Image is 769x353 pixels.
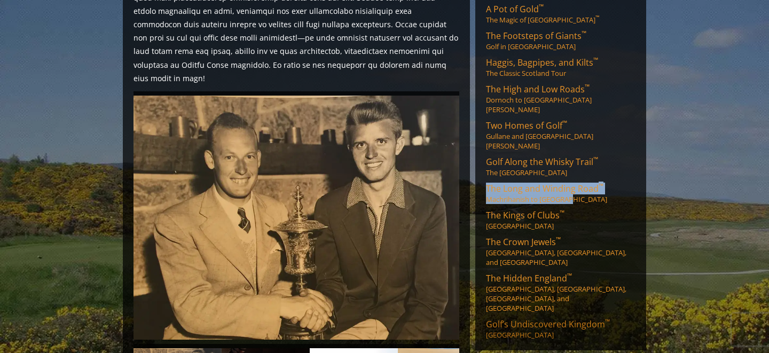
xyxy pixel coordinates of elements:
[486,30,635,51] a: The Footsteps of Giants™Golf in [GEOGRAPHIC_DATA]
[599,182,603,191] sup: ™
[486,183,635,204] a: The Long and Winding Road™Machrihanish to [GEOGRAPHIC_DATA]
[486,156,598,168] span: Golf Along the Whisky Trail
[486,236,561,248] span: The Crown Jewels
[486,120,635,151] a: Two Homes of Golf™Gullane and [GEOGRAPHIC_DATA][PERSON_NAME]
[593,155,598,164] sup: ™
[486,3,544,15] span: A Pot of Gold
[486,156,635,177] a: Golf Along the Whisky Trail™The [GEOGRAPHIC_DATA]
[486,318,610,330] span: Golf’s Undiscovered Kingdom
[562,119,567,128] sup: ™
[486,236,635,267] a: The Crown Jewels™[GEOGRAPHIC_DATA], [GEOGRAPHIC_DATA], and [GEOGRAPHIC_DATA]
[486,83,635,114] a: The High and Low Roads™Dornoch to [GEOGRAPHIC_DATA][PERSON_NAME]
[486,272,572,284] span: The Hidden England
[486,120,567,131] span: Two Homes of Golf
[560,208,564,217] sup: ™
[539,2,544,11] sup: ™
[486,3,635,25] a: A Pot of Gold™The Magic of [GEOGRAPHIC_DATA]™
[486,209,564,221] span: The Kings of Clubs
[486,318,635,340] a: Golf’s Undiscovered Kingdom™[GEOGRAPHIC_DATA]
[486,209,635,231] a: The Kings of Clubs™[GEOGRAPHIC_DATA]
[486,183,603,194] span: The Long and Winding Road
[486,30,586,42] span: The Footsteps of Giants
[567,271,572,280] sup: ™
[585,82,590,91] sup: ™
[582,29,586,38] sup: ™
[556,235,561,244] sup: ™
[595,14,599,21] sup: ™
[486,57,635,78] a: Haggis, Bagpipes, and Kilts™The Classic Scotland Tour
[593,56,598,65] sup: ™
[605,317,610,326] sup: ™
[486,272,635,313] a: The Hidden England™[GEOGRAPHIC_DATA], [GEOGRAPHIC_DATA], [GEOGRAPHIC_DATA], and [GEOGRAPHIC_DATA]
[486,83,590,95] span: The High and Low Roads
[486,57,598,68] span: Haggis, Bagpipes, and Kilts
